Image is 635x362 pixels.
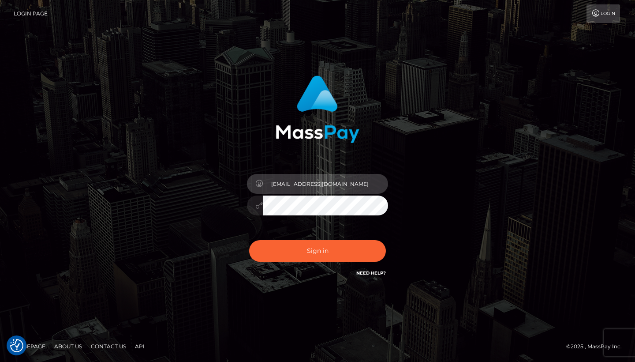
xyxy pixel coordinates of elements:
a: Login Page [14,4,48,23]
a: Homepage [10,339,49,353]
div: © 2025 , MassPay Inc. [566,342,628,351]
input: Username... [263,174,388,194]
a: Contact Us [87,339,130,353]
button: Sign in [249,240,386,262]
a: API [131,339,148,353]
button: Consent Preferences [10,339,23,352]
a: Need Help? [356,270,386,276]
a: About Us [51,339,86,353]
a: Login [586,4,620,23]
img: Revisit consent button [10,339,23,352]
img: MassPay Login [276,75,359,143]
